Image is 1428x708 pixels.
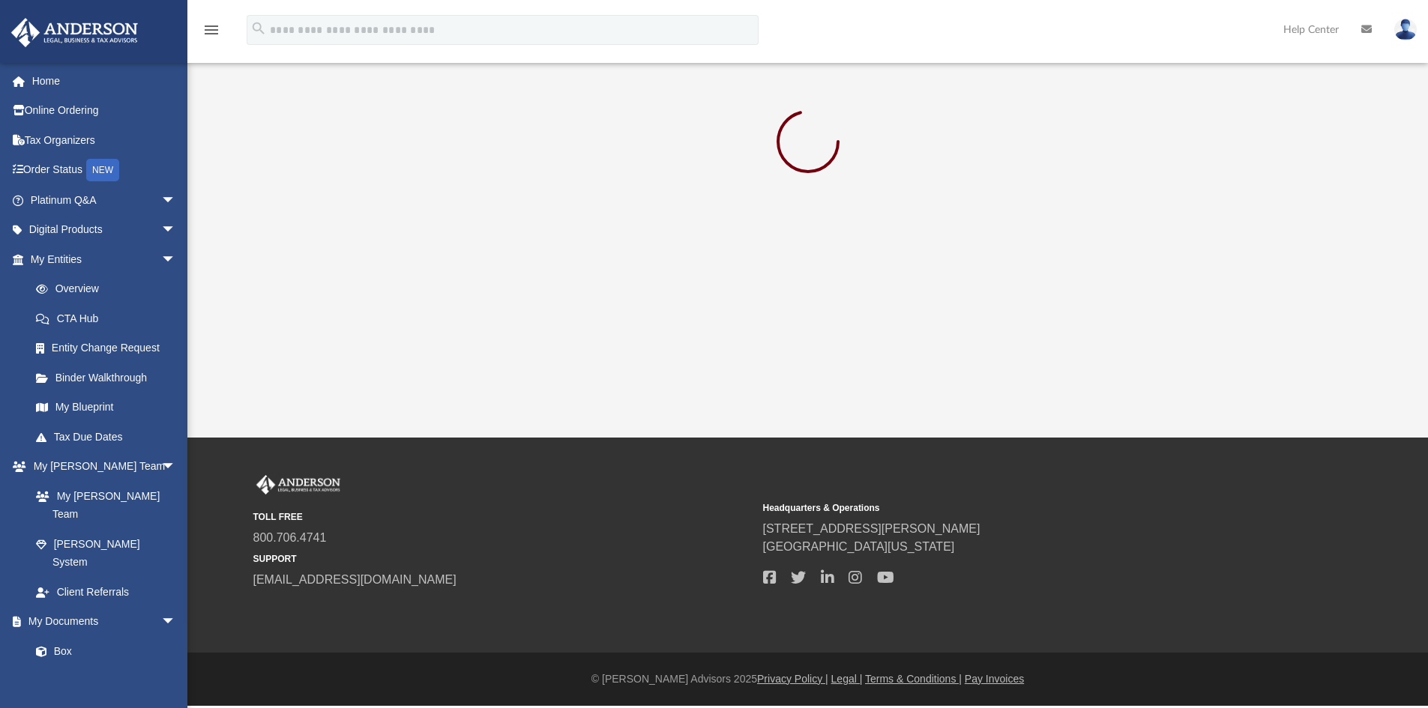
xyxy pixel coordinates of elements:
div: NEW [86,159,119,181]
small: SUPPORT [253,552,753,566]
small: TOLL FREE [253,510,753,524]
span: arrow_drop_down [161,185,191,216]
a: My Documentsarrow_drop_down [10,607,191,637]
a: Pay Invoices [965,673,1024,685]
img: User Pic [1394,19,1417,40]
img: Anderson Advisors Platinum Portal [253,475,343,494]
a: menu [202,28,220,39]
a: Digital Productsarrow_drop_down [10,215,199,245]
a: Platinum Q&Aarrow_drop_down [10,185,199,215]
a: My [PERSON_NAME] Teamarrow_drop_down [10,452,191,482]
small: Headquarters & Operations [763,501,1262,515]
a: Order StatusNEW [10,155,199,186]
div: © [PERSON_NAME] Advisors 2025 [187,671,1428,687]
a: My Entitiesarrow_drop_down [10,244,199,274]
a: [PERSON_NAME] System [21,529,191,577]
a: Client Referrals [21,577,191,607]
a: Home [10,66,199,96]
a: Privacy Policy | [757,673,828,685]
a: [STREET_ADDRESS][PERSON_NAME] [763,522,980,535]
a: [GEOGRAPHIC_DATA][US_STATE] [763,540,955,553]
a: Tax Organizers [10,125,199,155]
span: arrow_drop_down [161,607,191,638]
i: menu [202,21,220,39]
a: Overview [21,274,199,304]
a: Online Ordering [10,96,199,126]
a: My [PERSON_NAME] Team [21,481,184,529]
a: Legal | [831,673,863,685]
a: Terms & Conditions | [865,673,962,685]
a: [EMAIL_ADDRESS][DOMAIN_NAME] [253,573,457,586]
a: My Blueprint [21,393,191,423]
span: arrow_drop_down [161,244,191,275]
a: Binder Walkthrough [21,363,199,393]
i: search [250,20,267,37]
a: Tax Due Dates [21,422,199,452]
span: arrow_drop_down [161,452,191,482]
a: 800.706.4741 [253,531,327,544]
a: CTA Hub [21,303,199,333]
img: Anderson Advisors Platinum Portal [7,18,142,47]
span: arrow_drop_down [161,215,191,246]
a: Entity Change Request [21,333,199,363]
a: Box [21,636,184,666]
